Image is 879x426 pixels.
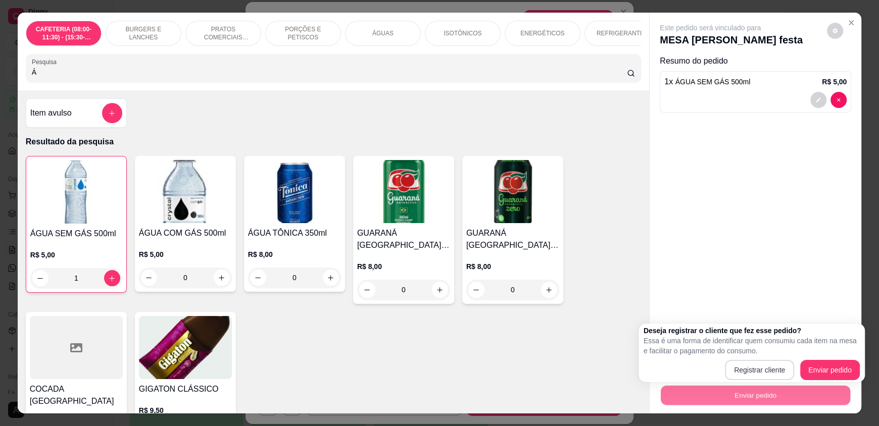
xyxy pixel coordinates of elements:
button: increase-product-quantity [323,270,339,286]
button: decrease-product-quantity [827,23,843,39]
p: PRATOS COMERCIAIS (11:30-15:30) [194,25,253,41]
p: ENERGÉTICOS [520,29,564,37]
button: increase-product-quantity [541,282,557,298]
button: Close [843,15,859,31]
img: product-image [357,160,450,223]
p: Essa é uma forma de identificar quem consumiu cada item na mesa e facilitar o pagamento do consumo. [644,336,860,356]
h4: GUARANÁ [GEOGRAPHIC_DATA] ZERO 350ml [466,227,559,251]
p: R$ 8,00 [466,261,559,272]
p: 1 x [664,76,750,88]
h4: ÁGUA COM GÁS 500ml [139,227,232,239]
p: PORÇÕES E PETISCOS [274,25,332,41]
button: Enviar pedido [661,385,850,405]
button: decrease-product-quantity [468,282,484,298]
button: add-separate-item [102,103,122,123]
button: decrease-product-quantity [810,92,826,108]
img: product-image [248,160,341,223]
button: decrease-product-quantity [831,92,847,108]
button: decrease-product-quantity [141,270,157,286]
button: decrease-product-quantity [250,270,266,286]
img: product-image [466,160,559,223]
button: decrease-product-quantity [32,270,48,286]
h2: Deseja registrar o cliente que fez esse pedido? [644,326,860,336]
img: product-image [139,316,232,379]
p: Resultado da pesquisa [26,136,641,148]
button: increase-product-quantity [214,270,230,286]
p: R$ 8,00 [248,249,341,259]
p: R$ 5,00 [30,250,122,260]
p: CAFETERIA (08:00-11:30) - (15:30-18:00) [34,25,93,41]
p: R$ 5,00 [139,249,232,259]
p: Resumo do pedido [660,55,851,67]
label: Pesquisa [32,58,60,66]
h4: GUARANÁ [GEOGRAPHIC_DATA] 350ml [357,227,450,251]
img: product-image [30,161,122,224]
button: Registrar cliente [725,360,794,380]
p: REFRIGERANTES [597,29,648,37]
input: Pesquisa [32,67,627,77]
img: product-image [139,160,232,223]
h4: GIGATON CLÁSSICO [139,383,232,395]
p: ISOTÔNICOS [444,29,481,37]
button: increase-product-quantity [432,282,448,298]
button: decrease-product-quantity [359,282,375,298]
h4: COCADA [GEOGRAPHIC_DATA] [30,383,123,407]
h4: Item avulso [30,107,72,119]
p: Este pedido será vinculado para [660,23,803,33]
span: ÁGUA SEM GÁS 500ml [675,78,751,86]
p: R$ 9,50 [139,405,232,415]
p: ÁGUAS [372,29,394,37]
p: R$ 5,00 [822,77,847,87]
h4: ÁGUA SEM GÁS 500ml [30,228,122,240]
p: BURGERS E LANCHES [114,25,173,41]
p: MESA [PERSON_NAME] festa [660,33,803,47]
button: Enviar pedido [800,360,860,380]
p: R$ 8,00 [357,261,450,272]
button: increase-product-quantity [104,270,120,286]
h4: ÁGUA TÔNICA 350ml [248,227,341,239]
